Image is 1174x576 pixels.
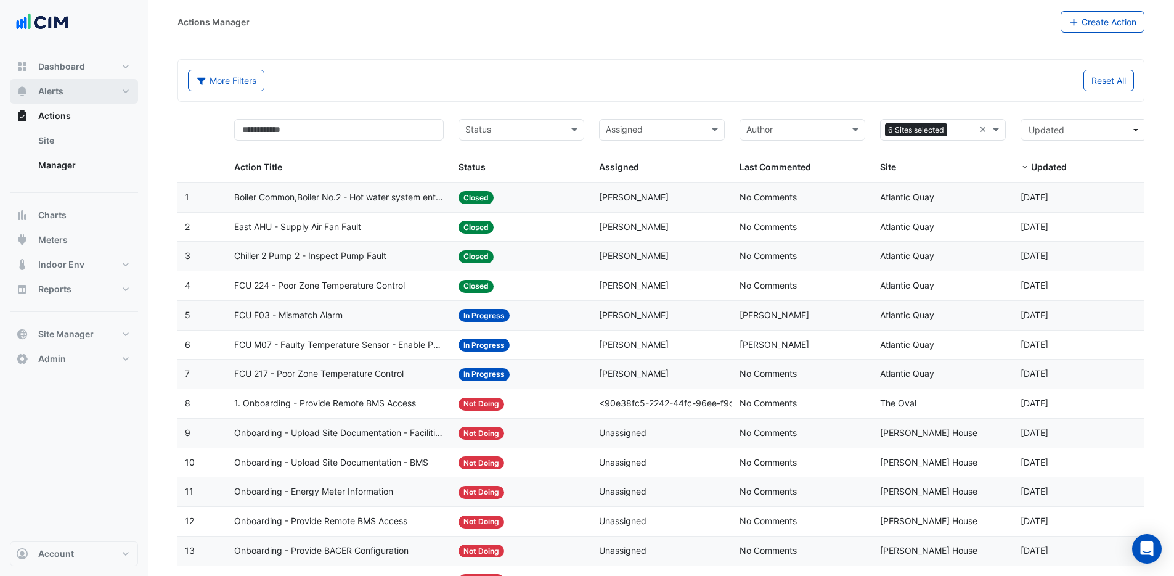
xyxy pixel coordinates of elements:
[740,310,809,320] span: [PERSON_NAME]
[10,54,138,79] button: Dashboard
[599,192,669,202] span: [PERSON_NAME]
[459,191,494,204] span: Closed
[880,486,977,496] span: [PERSON_NAME] House
[1021,280,1048,290] span: 2024-03-07T10:41:44.347
[599,162,639,172] span: Assigned
[1029,125,1064,135] span: Updated
[28,128,138,153] a: Site
[459,339,510,352] span: In Progress
[740,545,797,556] span: No Comments
[38,353,66,365] span: Admin
[459,280,494,293] span: Closed
[599,486,646,496] span: Unassigned
[885,123,947,137] span: 6 Sites selected
[599,368,669,379] span: [PERSON_NAME]
[880,310,934,320] span: Atlantic Quay
[740,398,797,408] span: No Comments
[185,398,190,408] span: 8
[740,221,797,232] span: No Comments
[16,85,28,97] app-icon: Alerts
[599,280,669,290] span: [PERSON_NAME]
[38,328,94,340] span: Site Manager
[599,427,646,438] span: Unassigned
[599,457,646,467] span: Unassigned
[177,15,250,28] div: Actions Manager
[1031,162,1067,172] span: Updated
[234,544,409,558] span: Onboarding - Provide BACER Configuration
[880,162,896,172] span: Site
[880,221,934,232] span: Atlantic Quay
[10,104,138,128] button: Actions
[1021,250,1048,261] span: 2024-12-20T21:36:55.815
[740,427,797,438] span: No Comments
[740,516,797,526] span: No Comments
[38,110,71,122] span: Actions
[16,328,28,340] app-icon: Site Manager
[459,250,494,263] span: Closed
[880,516,977,526] span: [PERSON_NAME] House
[880,280,934,290] span: Atlantic Quay
[740,250,797,261] span: No Comments
[1021,427,1048,438] span: 2024-01-04T14:17:21.806
[16,234,28,246] app-icon: Meters
[1021,516,1048,526] span: 2024-01-04T14:16:42.991
[459,427,504,440] span: Not Doing
[740,457,797,467] span: No Comments
[599,310,669,320] span: [PERSON_NAME]
[1021,368,1048,379] span: 2024-02-09T10:27:17.577
[1083,70,1134,91] button: Reset All
[10,347,138,371] button: Admin
[880,192,934,202] span: Atlantic Quay
[599,545,646,556] span: Unassigned
[740,192,797,202] span: No Comments
[38,258,84,271] span: Indoor Env
[880,368,934,379] span: Atlantic Quay
[185,192,189,202] span: 1
[234,338,444,352] span: FCU M07 - Faulty Temperature Sensor - Enable Point (without static reading)
[10,203,138,228] button: Charts
[16,110,28,122] app-icon: Actions
[740,486,797,496] span: No Comments
[1021,457,1048,467] span: 2024-01-04T14:17:16.063
[234,456,428,470] span: Onboarding - Upload Site Documentation - BMS
[10,277,138,302] button: Reports
[1021,119,1146,141] button: Updated
[880,398,916,408] span: The Oval
[740,162,811,172] span: Last Commented
[1021,339,1048,350] span: 2024-02-09T10:57:36.859
[185,339,190,350] span: 6
[599,339,669,350] span: [PERSON_NAME]
[16,283,28,295] app-icon: Reports
[10,128,138,183] div: Actions
[880,427,977,438] span: [PERSON_NAME] House
[234,249,386,263] span: Chiller 2 Pump 2 - Inspect Pump Fault
[459,456,504,469] span: Not Doing
[599,516,646,526] span: Unassigned
[234,191,444,205] span: Boiler Common,Boiler No.2 - Hot water system entering temperature sensor failed
[880,545,977,556] span: [PERSON_NAME] House
[185,486,194,496] span: 11
[1021,398,1048,408] span: 2024-01-04T14:18:43.209
[185,427,190,438] span: 9
[234,279,405,293] span: FCU 224 - Poor Zone Temperature Control
[234,162,282,172] span: Action Title
[234,220,361,234] span: East AHU - Supply Air Fan Fault
[38,234,68,246] span: Meters
[880,339,934,350] span: Atlantic Quay
[185,250,190,261] span: 3
[459,486,504,499] span: Not Doing
[880,457,977,467] span: [PERSON_NAME] House
[234,397,416,411] span: 1. Onboarding - Provide Remote BMS Access
[10,252,138,277] button: Indoor Env
[234,514,407,529] span: Onboarding - Provide Remote BMS Access
[459,368,510,381] span: In Progress
[459,545,504,557] span: Not Doing
[979,123,990,137] span: Clear
[459,309,510,322] span: In Progress
[28,153,138,178] a: Manager
[459,221,494,234] span: Closed
[234,308,343,323] span: FCU E03 - Mismatch Alarm
[10,541,138,566] button: Account
[1132,534,1162,564] div: Open Intercom Messenger
[234,426,444,440] span: Onboarding - Upload Site Documentation - Facilities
